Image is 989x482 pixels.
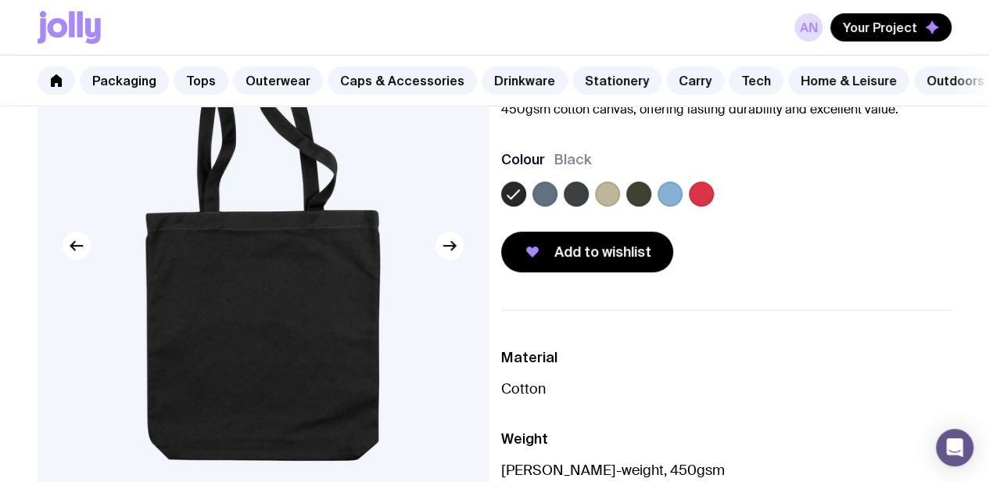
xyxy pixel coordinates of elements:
[174,67,228,95] a: Tops
[554,150,592,169] span: Black
[501,150,545,169] h3: Colour
[666,67,724,95] a: Carry
[501,348,952,367] h3: Material
[482,67,568,95] a: Drinkware
[233,67,323,95] a: Outerwear
[788,67,909,95] a: Home & Leisure
[554,243,651,261] span: Add to wishlist
[936,429,973,466] div: Open Intercom Messenger
[794,13,822,41] a: AN
[80,67,169,95] a: Packaging
[572,67,661,95] a: Stationery
[830,13,951,41] button: Your Project
[501,379,952,398] p: Cotton
[729,67,783,95] a: Tech
[328,67,477,95] a: Caps & Accessories
[501,430,952,448] h3: Weight
[843,20,917,35] span: Your Project
[501,461,952,480] p: [PERSON_NAME]-weight, 450gsm
[501,232,673,272] button: Add to wishlist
